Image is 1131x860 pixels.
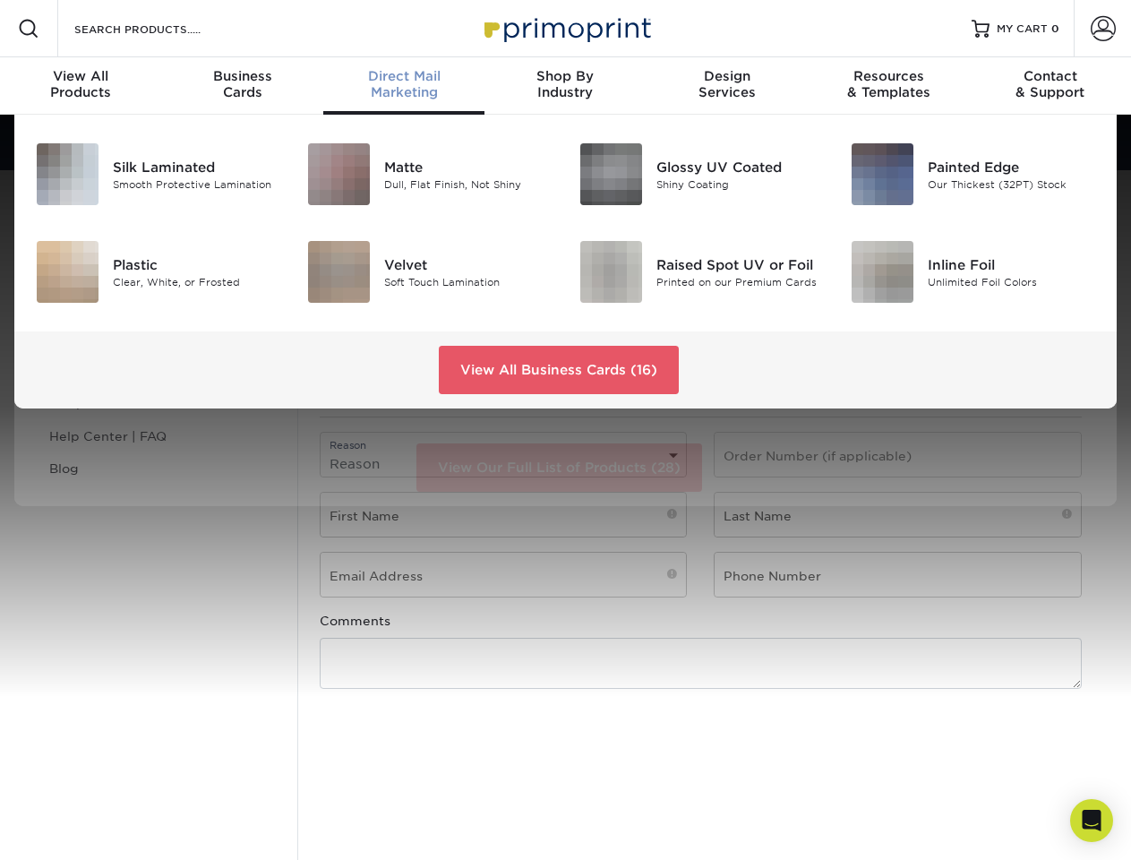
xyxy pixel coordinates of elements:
[808,68,969,100] div: & Templates
[476,9,655,47] img: Primoprint
[808,68,969,84] span: Resources
[808,57,969,115] a: Resources& Templates
[647,57,808,115] a: DesignServices
[484,68,646,100] div: Industry
[73,18,247,39] input: SEARCH PRODUCTS.....
[323,68,484,84] span: Direct Mail
[484,57,646,115] a: Shop ByIndustry
[323,68,484,100] div: Marketing
[416,443,702,492] a: View Our Full List of Products (28)
[161,68,322,84] span: Business
[161,57,322,115] a: BusinessCards
[484,68,646,84] span: Shop By
[161,68,322,100] div: Cards
[439,346,679,394] a: View All Business Cards (16)
[647,68,808,100] div: Services
[1070,799,1113,842] div: Open Intercom Messenger
[323,57,484,115] a: Direct MailMarketing
[647,68,808,84] span: Design
[1051,22,1059,35] span: 0
[997,21,1048,37] span: MY CART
